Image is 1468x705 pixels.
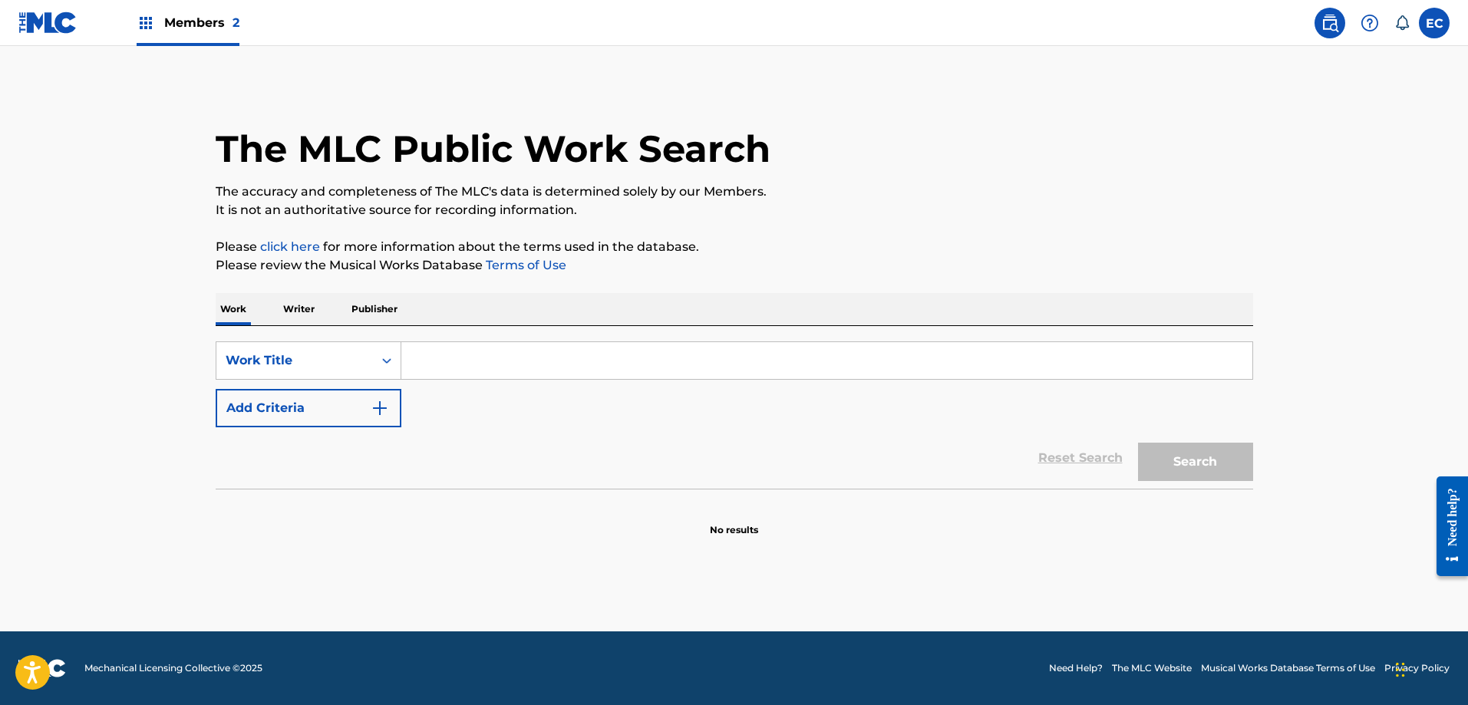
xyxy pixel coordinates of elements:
button: Add Criteria [216,389,401,427]
p: Writer [279,293,319,325]
div: Drag [1396,647,1405,693]
div: User Menu [1419,8,1450,38]
p: Please for more information about the terms used in the database. [216,238,1253,256]
form: Search Form [216,341,1253,489]
a: Need Help? [1049,661,1103,675]
a: Musical Works Database Terms of Use [1201,661,1375,675]
p: Please review the Musical Works Database [216,256,1253,275]
a: The MLC Website [1112,661,1192,675]
iframe: Resource Center [1425,465,1468,588]
div: Notifications [1394,15,1410,31]
a: Terms of Use [483,258,566,272]
p: No results [710,505,758,537]
a: click here [260,239,320,254]
p: Publisher [347,293,402,325]
img: help [1361,14,1379,32]
a: Public Search [1315,8,1345,38]
p: The accuracy and completeness of The MLC's data is determined solely by our Members. [216,183,1253,201]
img: logo [18,659,66,677]
span: Mechanical Licensing Collective © 2025 [84,661,262,675]
h1: The MLC Public Work Search [216,126,770,172]
iframe: Chat Widget [1391,631,1468,705]
span: Members [164,14,239,31]
img: Top Rightsholders [137,14,155,32]
span: 2 [233,15,239,30]
img: MLC Logo [18,12,78,34]
p: Work [216,293,251,325]
img: search [1321,14,1339,32]
img: 9d2ae6d4665cec9f34b9.svg [371,399,389,417]
p: It is not an authoritative source for recording information. [216,201,1253,219]
a: Privacy Policy [1384,661,1450,675]
div: Work Title [226,351,364,370]
div: Help [1354,8,1385,38]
